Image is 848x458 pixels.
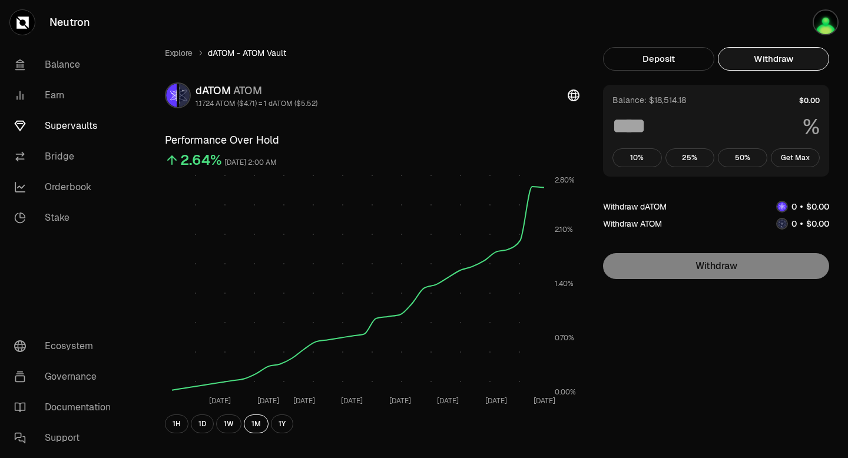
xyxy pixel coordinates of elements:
div: 1.1724 ATOM ($4.71) = 1 dATOM ($5.52) [196,99,317,108]
a: Stake [5,203,127,233]
button: 1H [165,414,188,433]
nav: breadcrumb [165,47,579,59]
a: Ecosystem [5,331,127,361]
a: Bridge [5,141,127,172]
button: 25% [665,148,715,167]
tspan: [DATE] [534,396,555,406]
h3: Performance Over Hold [165,132,579,148]
button: 1D [191,414,214,433]
button: Withdraw [718,47,829,71]
div: dATOM [196,82,317,99]
tspan: [DATE] [209,396,231,406]
div: [DATE] 2:00 AM [224,156,277,170]
div: Withdraw ATOM [603,218,662,230]
a: Documentation [5,392,127,423]
img: dATOM Logo [166,84,177,107]
a: Earn [5,80,127,111]
tspan: 2.80% [555,175,575,185]
a: Support [5,423,127,453]
button: Get Max [771,148,820,167]
button: 10% [612,148,662,167]
span: % [803,115,820,139]
img: dATOM Logo [777,202,787,211]
tspan: [DATE] [257,396,279,406]
a: Governance [5,361,127,392]
tspan: [DATE] [437,396,459,406]
tspan: [DATE] [341,396,363,406]
tspan: 2.10% [555,225,573,234]
a: Balance [5,49,127,80]
img: ATOM Logo [179,84,190,107]
img: LEDGER DJAMEL [813,9,839,35]
tspan: 0.70% [555,333,574,343]
a: Supervaults [5,111,127,141]
div: Balance: $18,514.18 [612,94,686,106]
button: 1M [244,414,269,433]
div: 2.64% [180,151,222,170]
a: Explore [165,47,193,59]
button: Deposit [603,47,714,71]
button: 50% [718,148,767,167]
img: ATOM Logo [777,219,787,228]
div: Withdraw dATOM [603,201,667,213]
tspan: 1.40% [555,279,574,288]
tspan: [DATE] [293,396,315,406]
tspan: 0.00% [555,387,576,397]
tspan: [DATE] [389,396,411,406]
button: 1W [216,414,241,433]
button: 1Y [271,414,293,433]
tspan: [DATE] [485,396,507,406]
span: ATOM [233,84,262,97]
a: Orderbook [5,172,127,203]
span: dATOM - ATOM Vault [208,47,286,59]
